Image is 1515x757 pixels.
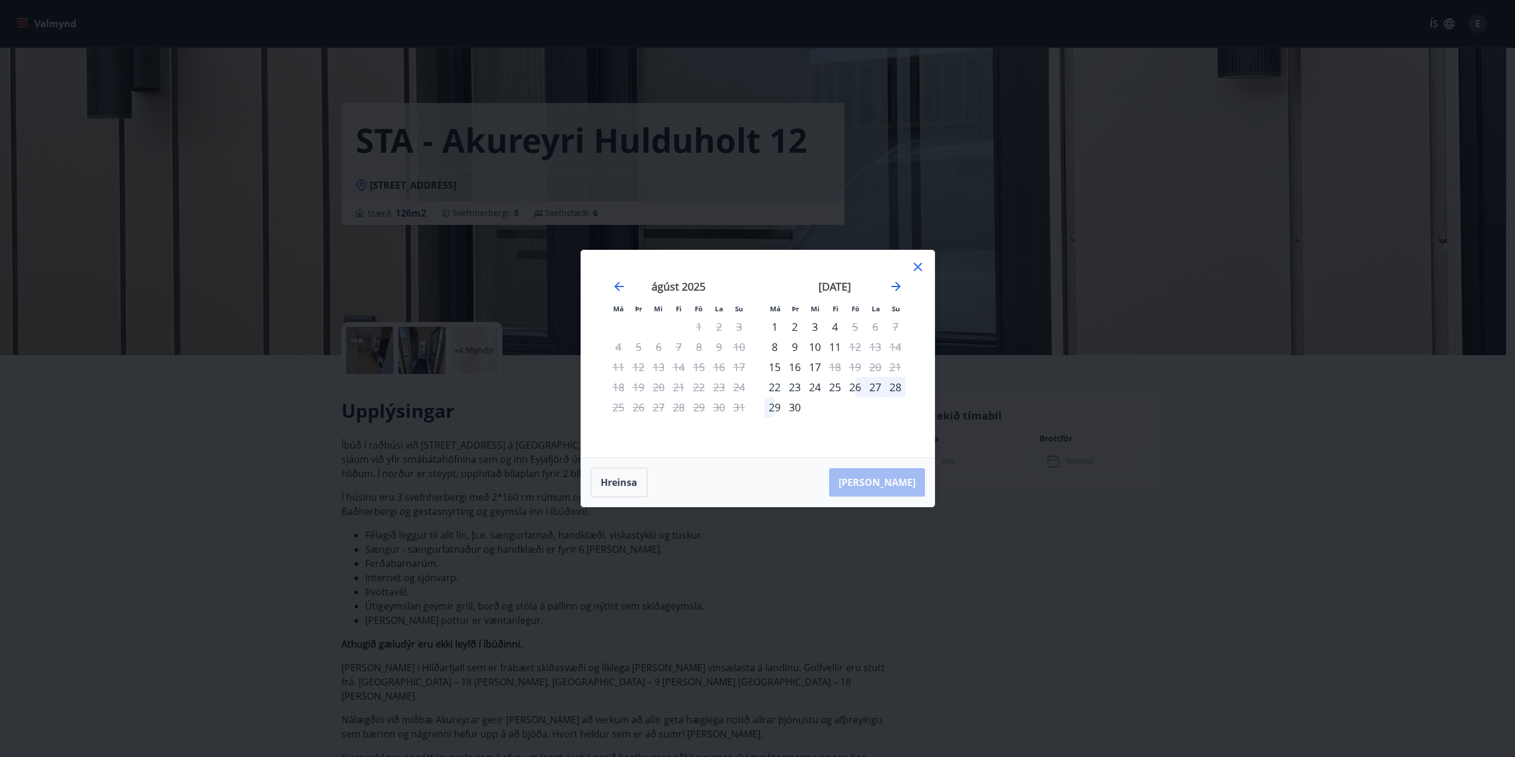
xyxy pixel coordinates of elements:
[654,304,663,313] small: Mi
[649,397,669,417] td: Not available. miðvikudagur, 27. ágúst 2025
[805,337,825,357] div: 10
[785,337,805,357] td: Choose þriðjudagur, 9. september 2025 as your check-in date. It’s available.
[729,317,749,337] td: Not available. sunnudagur, 3. ágúst 2025
[709,337,729,357] td: Not available. laugardagur, 9. ágúst 2025
[591,468,647,497] button: Hreinsa
[689,337,709,357] td: Not available. föstudagur, 8. ágúst 2025
[785,357,805,377] div: 16
[649,357,669,377] td: Not available. miðvikudagur, 13. ágúst 2025
[765,357,785,377] div: Aðeins innritun í boði
[669,397,689,417] td: Not available. fimmtudagur, 28. ágúst 2025
[676,304,682,313] small: Fi
[885,377,905,397] td: Choose sunnudagur, 28. september 2025 as your check-in date. It’s available.
[628,397,649,417] td: Not available. þriðjudagur, 26. ágúst 2025
[885,357,905,377] td: Not available. sunnudagur, 21. september 2025
[765,397,785,417] div: 29
[689,377,709,397] td: Not available. föstudagur, 22. ágúst 2025
[635,304,642,313] small: Þr
[885,377,905,397] div: 28
[689,357,709,377] td: Not available. föstudagur, 15. ágúst 2025
[735,304,743,313] small: Su
[669,377,689,397] td: Not available. fimmtudagur, 21. ágúst 2025
[729,337,749,357] td: Not available. sunnudagur, 10. ágúst 2025
[872,304,880,313] small: La
[608,397,628,417] td: Not available. mánudagur, 25. ágúst 2025
[785,377,805,397] div: 23
[805,357,825,377] td: Choose miðvikudagur, 17. september 2025 as your check-in date. It’s available.
[805,377,825,397] div: 24
[612,279,626,294] div: Move backward to switch to the previous month.
[785,317,805,337] td: Choose þriðjudagur, 2. september 2025 as your check-in date. It’s available.
[785,337,805,357] div: 9
[845,317,865,337] div: Aðeins útritun í boði
[865,357,885,377] td: Not available. laugardagur, 20. september 2025
[785,377,805,397] td: Choose þriðjudagur, 23. september 2025 as your check-in date. It’s available.
[765,317,785,337] div: Aðeins innritun í boði
[818,279,851,294] strong: [DATE]
[628,337,649,357] td: Not available. þriðjudagur, 5. ágúst 2025
[709,377,729,397] td: Not available. laugardagur, 23. ágúst 2025
[709,317,729,337] td: Not available. laugardagur, 2. ágúst 2025
[865,337,885,357] td: Not available. laugardagur, 13. september 2025
[892,304,900,313] small: Su
[845,357,865,377] td: Not available. föstudagur, 19. september 2025
[845,317,865,337] td: Not available. föstudagur, 5. september 2025
[825,337,845,357] td: Choose fimmtudagur, 11. september 2025 as your check-in date. It’s available.
[765,377,785,397] td: Choose mánudagur, 22. september 2025 as your check-in date. It’s available.
[652,279,705,294] strong: ágúst 2025
[785,397,805,417] div: 30
[833,304,839,313] small: Fi
[811,304,820,313] small: Mi
[785,317,805,337] div: 2
[805,317,825,337] div: 3
[865,377,885,397] div: 27
[765,337,785,357] div: Aðeins innritun í boði
[845,377,865,397] td: Choose föstudagur, 26. september 2025 as your check-in date. It’s available.
[765,337,785,357] td: Choose mánudagur, 8. september 2025 as your check-in date. It’s available.
[825,377,845,397] td: Choose fimmtudagur, 25. september 2025 as your check-in date. It’s available.
[715,304,723,313] small: La
[889,279,903,294] div: Move forward to switch to the next month.
[825,377,845,397] div: 25
[765,397,785,417] td: Choose mánudagur, 29. september 2025 as your check-in date. It’s available.
[825,357,845,377] div: Aðeins útritun í boði
[608,357,628,377] td: Not available. mánudagur, 11. ágúst 2025
[852,304,859,313] small: Fö
[608,337,628,357] td: Not available. mánudagur, 4. ágúst 2025
[845,337,865,357] div: Aðeins útritun í boði
[845,377,865,397] div: 26
[865,377,885,397] td: Choose laugardagur, 27. september 2025 as your check-in date. It’s available.
[825,337,845,357] div: 11
[669,337,689,357] td: Not available. fimmtudagur, 7. ágúst 2025
[628,357,649,377] td: Not available. þriðjudagur, 12. ágúst 2025
[649,337,669,357] td: Not available. miðvikudagur, 6. ágúst 2025
[669,357,689,377] td: Not available. fimmtudagur, 14. ágúst 2025
[785,357,805,377] td: Choose þriðjudagur, 16. september 2025 as your check-in date. It’s available.
[613,304,624,313] small: Má
[628,377,649,397] td: Not available. þriðjudagur, 19. ágúst 2025
[729,357,749,377] td: Not available. sunnudagur, 17. ágúst 2025
[785,397,805,417] td: Choose þriðjudagur, 30. september 2025 as your check-in date. It’s available.
[729,397,749,417] td: Not available. sunnudagur, 31. ágúst 2025
[792,304,799,313] small: Þr
[825,317,845,337] div: 4
[695,304,702,313] small: Fö
[608,377,628,397] td: Not available. mánudagur, 18. ágúst 2025
[649,377,669,397] td: Not available. miðvikudagur, 20. ágúst 2025
[805,317,825,337] td: Choose miðvikudagur, 3. september 2025 as your check-in date. It’s available.
[765,377,785,397] div: Aðeins innritun í boði
[595,265,920,443] div: Calendar
[805,337,825,357] td: Choose miðvikudagur, 10. september 2025 as your check-in date. It’s available.
[689,397,709,417] td: Not available. föstudagur, 29. ágúst 2025
[765,357,785,377] td: Choose mánudagur, 15. september 2025 as your check-in date. It’s available.
[845,337,865,357] td: Not available. föstudagur, 12. september 2025
[805,377,825,397] td: Choose miðvikudagur, 24. september 2025 as your check-in date. It’s available.
[709,357,729,377] td: Not available. laugardagur, 16. ágúst 2025
[770,304,781,313] small: Má
[805,357,825,377] div: 17
[729,377,749,397] td: Not available. sunnudagur, 24. ágúst 2025
[865,317,885,337] td: Not available. laugardagur, 6. september 2025
[885,337,905,357] td: Not available. sunnudagur, 14. september 2025
[825,357,845,377] td: Not available. fimmtudagur, 18. september 2025
[765,317,785,337] td: Choose mánudagur, 1. september 2025 as your check-in date. It’s available.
